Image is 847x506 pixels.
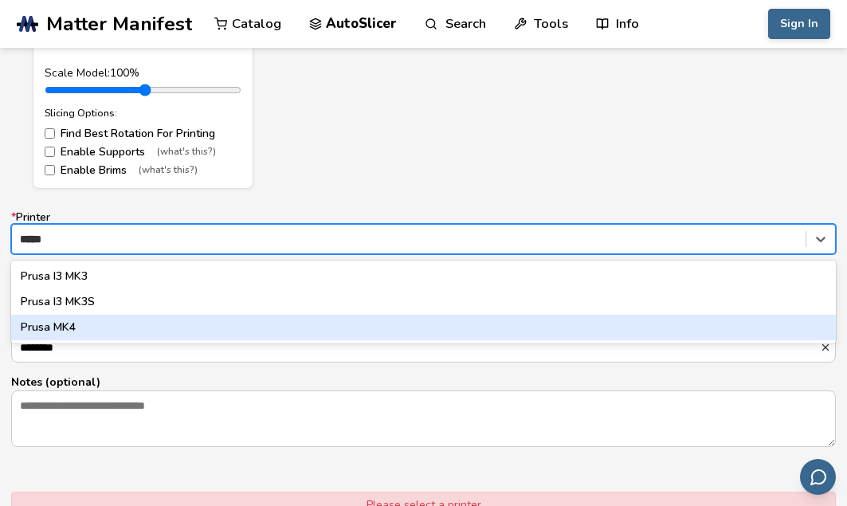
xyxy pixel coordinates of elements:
[12,333,820,362] input: *Item Name
[45,108,241,119] div: Slicing Options:
[45,127,241,140] label: Find Best Rotation For Printing
[800,459,836,495] button: Send feedback via email
[12,391,835,445] textarea: Notes (optional)
[157,147,216,158] span: (what's this?)
[20,233,53,245] input: *PrinterPrusa I3 MK3Prusa I3 MK3SPrusa MK4
[139,165,198,176] span: (what's this?)
[820,342,835,353] button: *Item Name
[45,128,55,139] input: Find Best Rotation For Printing
[768,9,830,39] button: Sign In
[11,374,836,390] p: Notes (optional)
[45,164,241,177] label: Enable Brims
[46,13,192,35] span: Matter Manifest
[11,211,836,254] label: Printer
[45,146,241,159] label: Enable Supports
[11,315,836,340] div: Prusa MK4
[45,67,241,80] div: Scale Model: 100 %
[45,147,55,157] input: Enable Supports(what's this?)
[11,264,836,289] div: Prusa I3 MK3
[45,165,55,175] input: Enable Brims(what's this?)
[11,289,836,315] div: Prusa I3 MK3S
